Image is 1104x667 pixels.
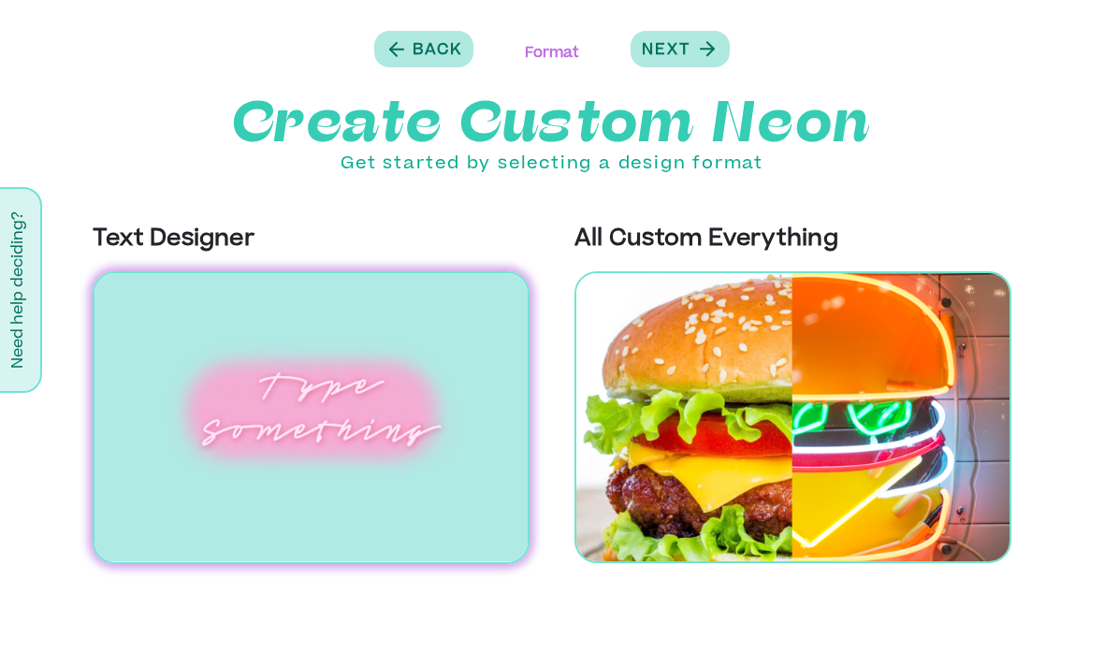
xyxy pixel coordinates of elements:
[574,271,1011,563] img: All Custom Everything
[93,271,530,564] img: Text Designer
[631,31,730,67] button: Next
[642,39,690,62] p: Next
[93,223,530,256] p: Text Designer
[413,39,462,62] p: Back
[487,23,617,86] p: Format
[374,31,473,67] button: Back
[574,223,1011,256] p: All Custom Everything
